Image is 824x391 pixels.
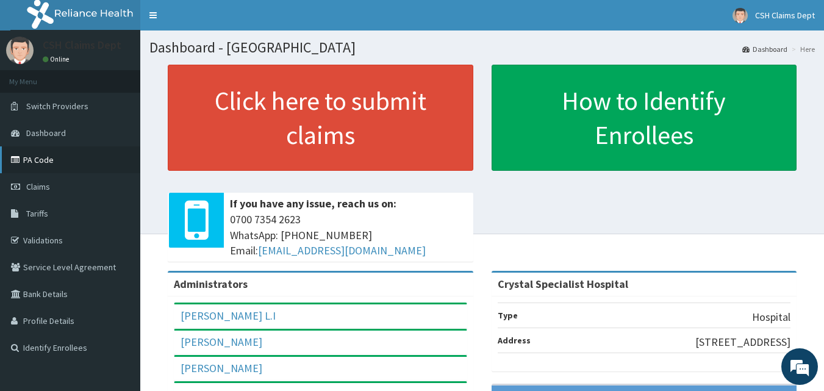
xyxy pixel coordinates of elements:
span: Claims [26,181,50,192]
img: User Image [6,37,34,64]
textarea: Type your message and hit 'Enter' [6,261,232,304]
b: Administrators [174,277,248,291]
p: Hospital [752,309,790,325]
span: We're online! [71,118,168,241]
span: 0700 7354 2623 WhatsApp: [PHONE_NUMBER] Email: [230,212,467,259]
img: d_794563401_company_1708531726252_794563401 [23,61,49,91]
p: CSH Claims Dept [43,40,121,51]
div: Minimize live chat window [200,6,229,35]
li: Here [789,44,815,54]
a: [EMAIL_ADDRESS][DOMAIN_NAME] [258,243,426,257]
b: Address [498,335,531,346]
b: If you have any issue, reach us on: [230,196,396,210]
a: Click here to submit claims [168,65,473,171]
h1: Dashboard - [GEOGRAPHIC_DATA] [149,40,815,56]
strong: Crystal Specialist Hospital [498,277,628,291]
span: Tariffs [26,208,48,219]
p: [STREET_ADDRESS] [695,334,790,350]
img: User Image [733,8,748,23]
b: Type [498,310,518,321]
span: Switch Providers [26,101,88,112]
a: [PERSON_NAME] [181,335,262,349]
a: [PERSON_NAME] [181,361,262,375]
a: How to Identify Enrollees [492,65,797,171]
div: Chat with us now [63,68,205,84]
span: CSH Claims Dept [755,10,815,21]
a: [PERSON_NAME] L.I [181,309,276,323]
a: Online [43,55,72,63]
span: Dashboard [26,127,66,138]
a: Dashboard [742,44,787,54]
